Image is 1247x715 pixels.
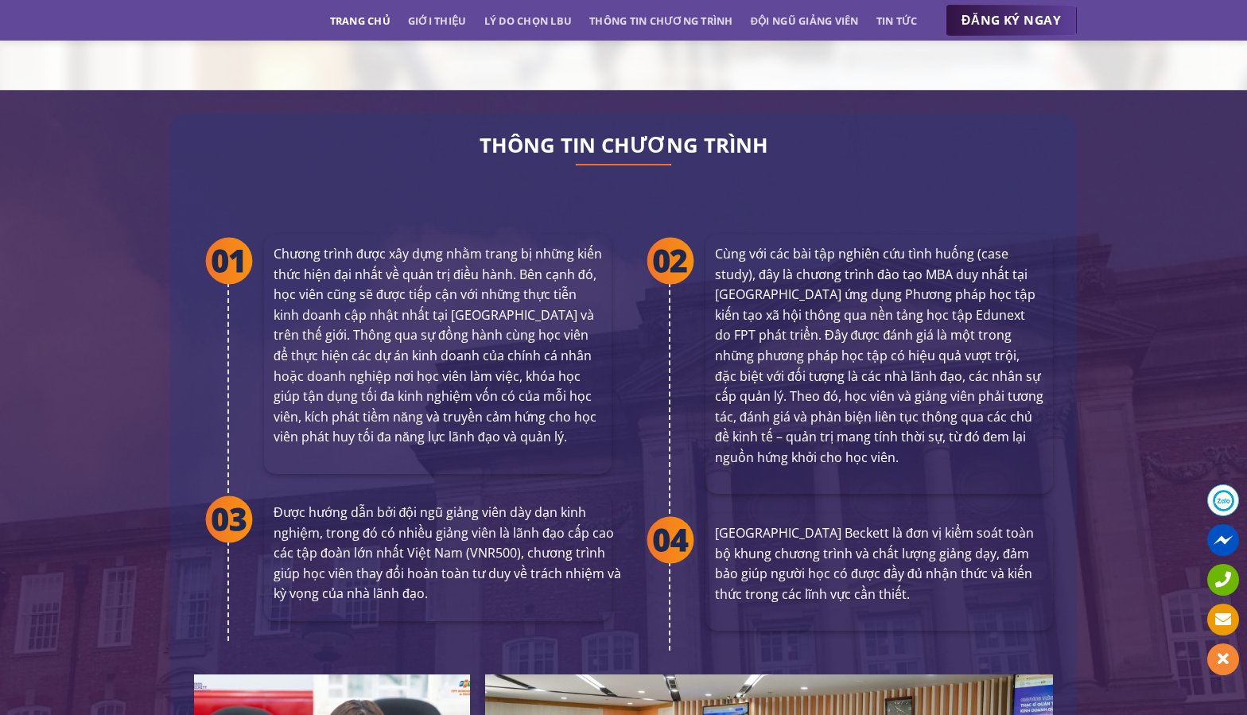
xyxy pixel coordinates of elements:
a: Đội ngũ giảng viên [751,6,859,35]
p: Chương trình được xây dựng nhằm trang bị những kiến thức hiện đại nhất về quản trị điều hành. Bên... [274,244,602,448]
p: Cùng với các bài tập nghiên cứu tình huống (case study), đây là chương trình đào tạo MBA duy nhất... [715,244,1043,468]
p: Được hướng dẫn bởi đội ngũ giảng viên dày dạn kinh nghiệm, trong đó có nhiều giảng viên là lãnh đ... [274,503,621,604]
h2: THÔNG TIN CHƯƠNG TRÌNH [194,138,1053,153]
a: Trang chủ [330,6,390,35]
a: Lý do chọn LBU [484,6,573,35]
a: Giới thiệu [408,6,467,35]
span: ĐĂNG KÝ NGAY [961,10,1061,30]
a: Tin tức [876,6,918,35]
img: line-lbu.jpg [576,164,671,165]
a: ĐĂNG KÝ NGAY [946,5,1077,37]
a: Thông tin chương trình [589,6,733,35]
p: [GEOGRAPHIC_DATA] Beckett là đơn vị kiểm soát toàn bộ khung chương trình và chất lượng giảng dạy,... [715,523,1043,604]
